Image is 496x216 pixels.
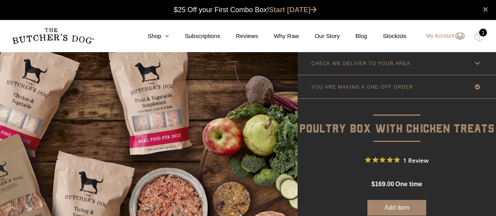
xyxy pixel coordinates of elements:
[269,6,317,14] a: Start [DATE]
[479,29,487,36] div: 1
[340,32,367,41] a: Blog
[311,84,413,90] p: YOU ARE MAKING A ONE-OFF ORDER
[298,75,496,98] a: YOU ARE MAKING A ONE-OFF ORDER
[299,32,340,41] a: Our Story
[311,61,411,66] p: CHECK WE DELIVER TO YOUR AREA
[371,181,375,187] span: $
[298,99,496,138] p: Poultry Box with Chicken Treats
[132,32,169,41] a: Shop
[474,31,484,42] img: TBD_Cart-Full.png
[169,32,220,41] a: Subscriptions
[375,181,394,187] span: 169.00
[367,200,426,216] button: Add item
[298,52,496,75] a: CHECK WE DELIVER TO YOUR AREA
[258,32,299,41] a: Why Raw
[395,181,422,187] span: one time
[367,32,407,41] a: Stockists
[365,154,429,166] button: Rated 5 out of 5 stars from 1 reviews. Jump to reviews.
[483,5,488,14] a: close
[220,32,258,41] a: Reviews
[418,31,465,41] a: My Account
[403,154,429,166] span: 1 Review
